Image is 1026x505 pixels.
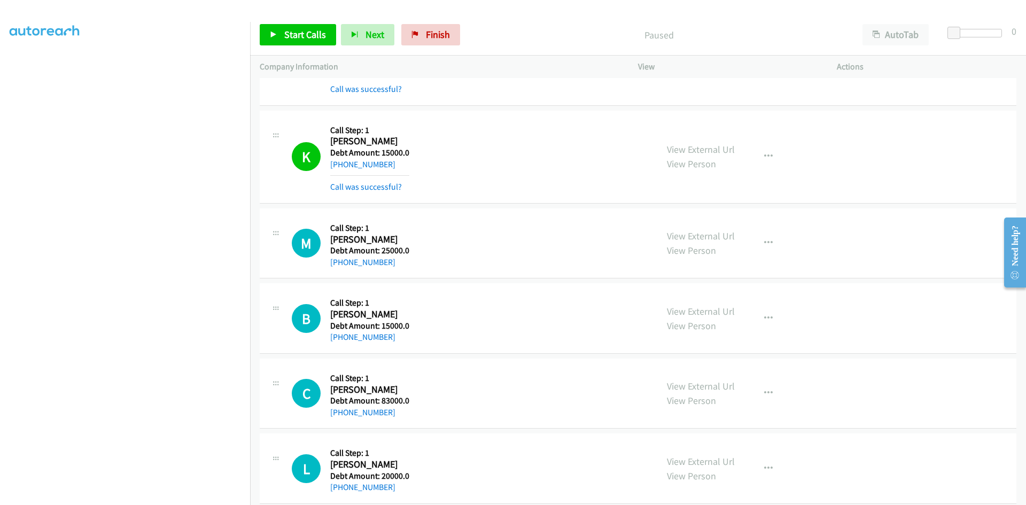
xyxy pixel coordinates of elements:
h5: Call Step: 1 [330,298,409,308]
a: View Person [667,320,716,332]
h5: Debt Amount: 83000.0 [330,395,409,406]
h2: [PERSON_NAME] [330,384,409,396]
h1: C [292,379,321,408]
a: View External Url [667,380,735,392]
h1: K [292,142,321,171]
h2: [PERSON_NAME] [330,459,409,471]
a: View Person [667,394,716,407]
h2: [PERSON_NAME] [330,234,409,246]
h5: Debt Amount: 15000.0 [330,147,409,158]
a: View Person [667,470,716,482]
a: Call was successful? [330,182,402,192]
h2: [PERSON_NAME] [330,308,409,321]
div: The call is yet to be attempted [292,229,321,258]
a: [PHONE_NUMBER] [330,159,395,169]
h1: L [292,454,321,483]
div: 0 [1012,24,1016,38]
a: Call was successful? [330,84,402,94]
p: Actions [837,60,1016,73]
a: [PHONE_NUMBER] [330,407,395,417]
h5: Debt Amount: 25000.0 [330,245,409,256]
button: Next [341,24,394,45]
button: AutoTab [862,24,929,45]
h5: Call Step: 1 [330,373,409,384]
a: Finish [401,24,460,45]
h2: [PERSON_NAME] [330,135,409,147]
a: [PHONE_NUMBER] [330,257,395,267]
h5: Debt Amount: 15000.0 [330,321,409,331]
p: View [638,60,818,73]
h5: Call Step: 1 [330,125,409,136]
a: View External Url [667,305,735,317]
h5: Call Step: 1 [330,448,409,459]
a: View Person [667,244,716,257]
a: View External Url [667,455,735,468]
a: View Person [667,158,716,170]
iframe: Resource Center [995,210,1026,295]
span: Finish [426,28,450,41]
span: Start Calls [284,28,326,41]
div: The call is yet to be attempted [292,454,321,483]
p: Company Information [260,60,619,73]
h5: Debt Amount: 20000.0 [330,471,409,481]
h1: M [292,229,321,258]
a: [PHONE_NUMBER] [330,332,395,342]
span: Next [366,28,384,41]
a: View External Url [667,143,735,156]
a: Start Calls [260,24,336,45]
div: The call is yet to be attempted [292,304,321,333]
a: View External Url [667,230,735,242]
h1: B [292,304,321,333]
div: The call is yet to be attempted [292,379,321,408]
p: Paused [475,28,843,42]
h5: Call Step: 1 [330,223,409,234]
a: [PHONE_NUMBER] [330,482,395,492]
